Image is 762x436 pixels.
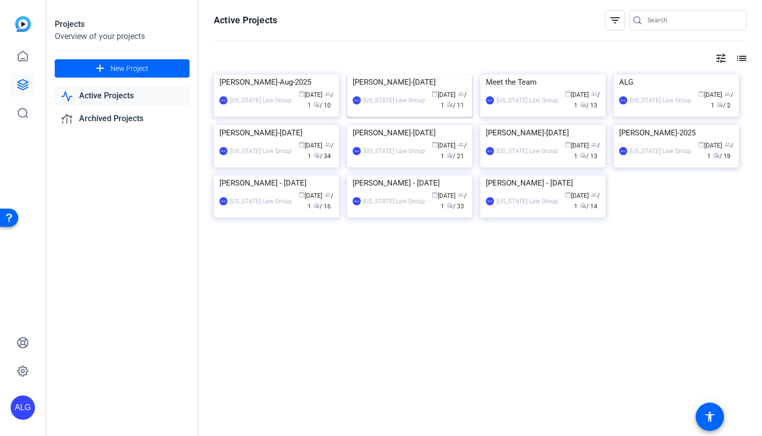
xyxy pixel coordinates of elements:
div: [US_STATE] Law Group [497,196,558,206]
div: [US_STATE] Law Group [230,196,292,206]
div: [US_STATE] Law Group [497,95,558,105]
span: [DATE] [565,91,589,98]
span: / 33 [447,203,464,210]
span: [DATE] [698,142,722,149]
button: New Project [55,59,189,78]
mat-icon: tune [715,52,727,64]
div: ALG [353,197,361,205]
span: calendar_today [298,141,304,148]
span: / 13 [580,102,597,109]
mat-icon: accessibility [704,411,716,423]
span: radio [580,152,586,158]
span: / 21 [447,153,464,160]
div: [PERSON_NAME]-[DATE] [219,125,333,140]
span: group [458,91,464,97]
span: group [325,91,331,97]
span: group [591,141,597,148]
div: [US_STATE] Law Group [630,95,692,105]
span: radio [447,202,453,208]
span: group [725,141,731,148]
div: [PERSON_NAME]-[DATE] [353,75,467,90]
div: ALG [619,96,627,104]
span: group [591,91,597,97]
span: / 1 [441,142,467,160]
div: [US_STATE] Law Group [230,146,292,156]
div: ALG [219,197,227,205]
span: calendar_today [565,141,571,148]
span: [DATE] [432,91,455,98]
span: group [591,192,597,198]
span: / 11 [447,102,464,109]
a: Archived Projects [55,108,189,129]
span: calendar_today [432,192,438,198]
span: calendar_today [298,192,304,198]
span: calendar_today [432,141,438,148]
span: / 13 [580,153,597,160]
div: [PERSON_NAME]-2025 [619,125,733,140]
span: / 1 [707,142,733,160]
span: radio [717,101,723,107]
div: ALG [486,197,494,205]
div: [PERSON_NAME] - [DATE] [486,175,600,191]
div: [PERSON_NAME]-Aug-2025 [219,75,333,90]
a: Active Projects [55,86,189,106]
span: [DATE] [298,142,322,149]
img: blue-gradient.svg [15,16,31,32]
span: group [458,192,464,198]
span: [DATE] [565,142,589,149]
span: group [325,141,331,148]
span: radio [447,152,453,158]
div: ALG [486,96,494,104]
span: / 2 [717,102,731,109]
div: [US_STATE] Law Group [363,146,425,156]
span: group [458,141,464,148]
span: group [725,91,731,97]
span: radio [314,101,320,107]
span: radio [580,202,586,208]
div: Projects [55,18,189,30]
span: / 18 [713,153,731,160]
div: Meet the Team [486,75,600,90]
div: [PERSON_NAME]-[DATE] [353,125,467,140]
div: Overview of your projects [55,30,189,43]
span: calendar_today [565,91,571,97]
div: ALG [219,147,227,155]
div: [US_STATE] Law Group [630,146,692,156]
span: / 1 [308,142,333,160]
div: ALG [219,96,227,104]
span: calendar_today [565,192,571,198]
span: radio [314,202,320,208]
div: ALG [353,96,361,104]
span: calendar_today [698,141,704,148]
div: [US_STATE] Law Group [363,95,425,105]
div: ALG [353,147,361,155]
mat-icon: list [735,52,747,64]
span: [DATE] [698,91,722,98]
span: / 16 [314,203,331,210]
span: / 34 [314,153,331,160]
input: Search [647,14,739,26]
span: group [325,192,331,198]
span: / 14 [580,203,597,210]
span: radio [580,101,586,107]
span: radio [447,101,453,107]
span: [DATE] [432,192,455,199]
mat-icon: add [94,62,106,75]
span: radio [314,152,320,158]
div: ALG [619,75,733,90]
div: [PERSON_NAME] - [DATE] [219,175,333,191]
span: [DATE] [298,91,322,98]
span: / 1 [574,142,600,160]
div: [PERSON_NAME]-[DATE] [486,125,600,140]
span: [DATE] [298,192,322,199]
span: [DATE] [432,142,455,149]
span: calendar_today [432,91,438,97]
h1: Active Projects [214,14,277,26]
span: / 10 [314,102,331,109]
div: [US_STATE] Law Group [497,146,558,156]
div: [PERSON_NAME] - [DATE] [353,175,467,191]
div: ALG [486,147,494,155]
span: radio [713,152,719,158]
div: [US_STATE] Law Group [363,196,425,206]
span: [DATE] [565,192,589,199]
